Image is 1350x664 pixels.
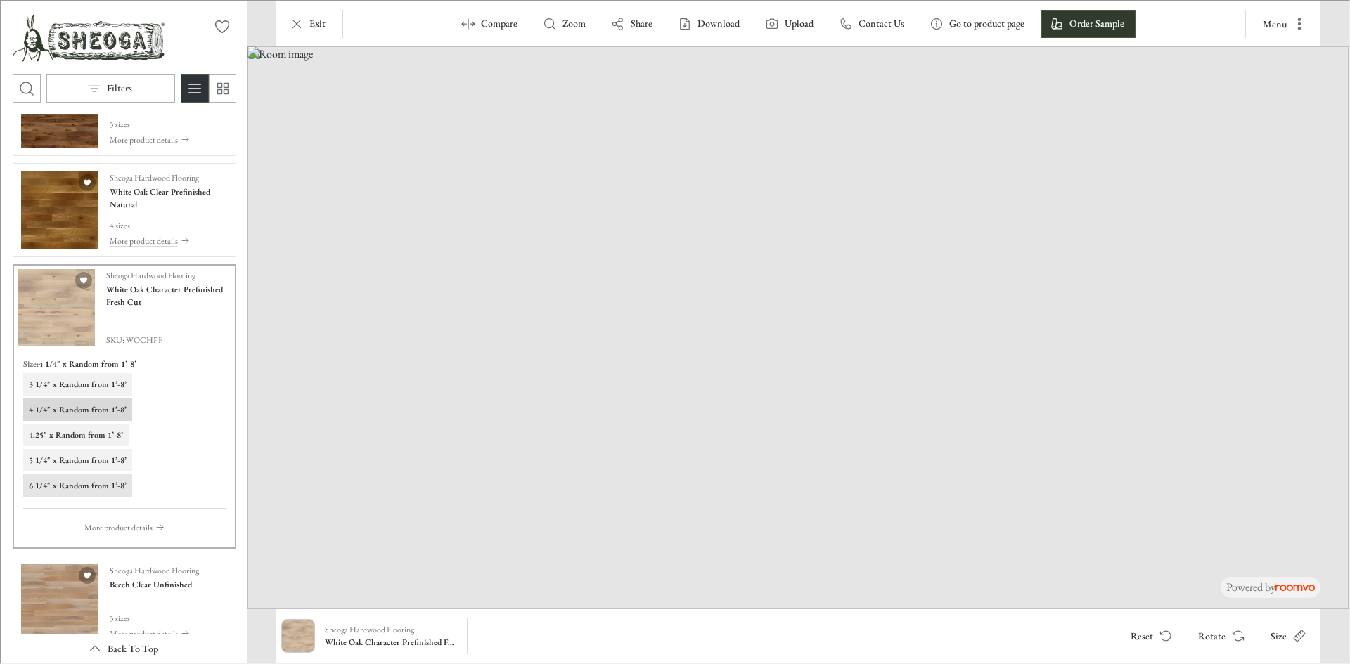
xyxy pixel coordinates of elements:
button: Scroll back to the beginning [11,633,235,661]
button: Switch to detail view [179,73,207,101]
img: Logo representing Sheoga Hardwood Flooring. [11,11,163,62]
button: Open size menu [1258,620,1313,649]
p: More product details [83,520,151,533]
p: More product details [108,233,176,246]
button: Add White Oak Clear Prefinished Natural to favorites [77,173,94,190]
button: View size format 4.25" x Random from 1’-8’ [22,422,127,445]
button: Upload a picture of your room [755,8,823,37]
img: White Oak Clear Prefinished Natural. Link opens in a new window. [20,170,97,247]
button: Zoom room image [533,8,596,37]
img: White Oak Character Prefinished Fresh Cut. Link opens in a new window. [16,268,94,345]
h6: White Oak Character Prefinished Fresh Cut [323,634,456,647]
p: Zoom [561,15,584,30]
button: Rotate Surface [1185,620,1252,649]
h4: White Oak Character Prefinished Fresh Cut [105,282,230,307]
p: Filters [105,80,131,94]
p: Sheoga Hardwood Flooring [108,170,198,183]
p: Share [629,15,651,30]
img: Beech Clear Unfinished. Link opens in a new window. [20,563,97,640]
button: Add White Oak Character Prefinished Fresh Cut to favorites [74,271,91,287]
h4: Beech Clear Unfinished [108,577,191,590]
button: Show details for White Oak Character Prefinished Fresh Cut [319,618,460,651]
p: More product details [108,626,176,639]
button: Switch to simple view [207,73,235,101]
button: Exit [280,8,335,37]
button: Enter compare mode [451,8,527,37]
label: Upload [783,15,812,30]
p: Order Sample [1068,15,1123,30]
p: 5 sizes [108,117,226,129]
div: See White Oak Clear Prefinished Natural in the room [11,162,235,256]
p: Exit [308,15,324,30]
button: Order Sample [1040,8,1134,37]
h6: 4 1/4" x Random from 1’-8’ [27,402,125,415]
p: Go to product page [948,15,1023,30]
h6: 3 1/4" x Random from 1’-8’ [27,377,125,389]
button: Add Beech Clear Unfinished to favorites [77,566,94,582]
button: More product details [108,131,226,146]
div: Product sizes [22,356,224,495]
p: 5 sizes [108,611,198,623]
p: Sheoga Hardwood Flooring [323,622,413,634]
p: Sheoga Hardwood Flooring [105,268,194,280]
p: Download [696,15,738,30]
button: More product details [108,232,226,247]
button: More product details [83,519,163,534]
span: SKU: WOCHPF [105,332,230,345]
button: Reset product [1118,620,1180,649]
h6: 6 1/4" x Random from 1’-8’ [27,478,125,490]
img: White Oak Character Prefinished Fresh Cut [281,618,313,651]
div: The visualizer is powered by Roomvo. [1225,578,1313,594]
div: Product List Mode Selector [179,73,235,101]
p: More product details [108,132,176,145]
div: See Beech Clear Unfinished in the room [11,554,235,649]
a: Go to Sheoga Hardwood Flooring's website. [11,11,163,62]
button: View size format 4 1/4" x Random from 1’-8’ [22,397,131,419]
p: Sheoga Hardwood Flooring [108,563,198,575]
h6: Size : [22,356,37,369]
button: Contact Us [829,8,914,37]
img: Room image [246,45,1347,608]
button: View size format 6 1/4" x Random from 1’-8’ [22,473,131,495]
button: Share [601,8,662,37]
button: Open search box [11,73,39,101]
button: Go to product page [920,8,1034,37]
img: roomvo_wordmark.svg [1274,583,1313,590]
button: View size format 5 1/4" x Random from 1’-8’ [22,448,131,470]
button: Open the filters menu [45,73,174,101]
button: Download [668,8,750,37]
h6: 5 1/4" x Random from 1’-8’ [27,453,125,465]
button: No favorites [207,11,235,39]
button: View size format 3 1/4" x Random from 1’-8’ [22,372,131,394]
p: Powered by [1225,578,1313,594]
button: More product details [108,625,198,640]
p: Contact Us [857,15,903,30]
h6: 4 1/4" x Random from 1’-8’ [37,356,135,369]
p: Compare [480,15,516,30]
button: More actions [1250,8,1313,37]
p: 4 sizes [108,218,226,230]
h4: White Oak Clear Prefinished Natural [108,184,226,209]
h6: 4.25" x Random from 1’-8’ [27,427,122,440]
